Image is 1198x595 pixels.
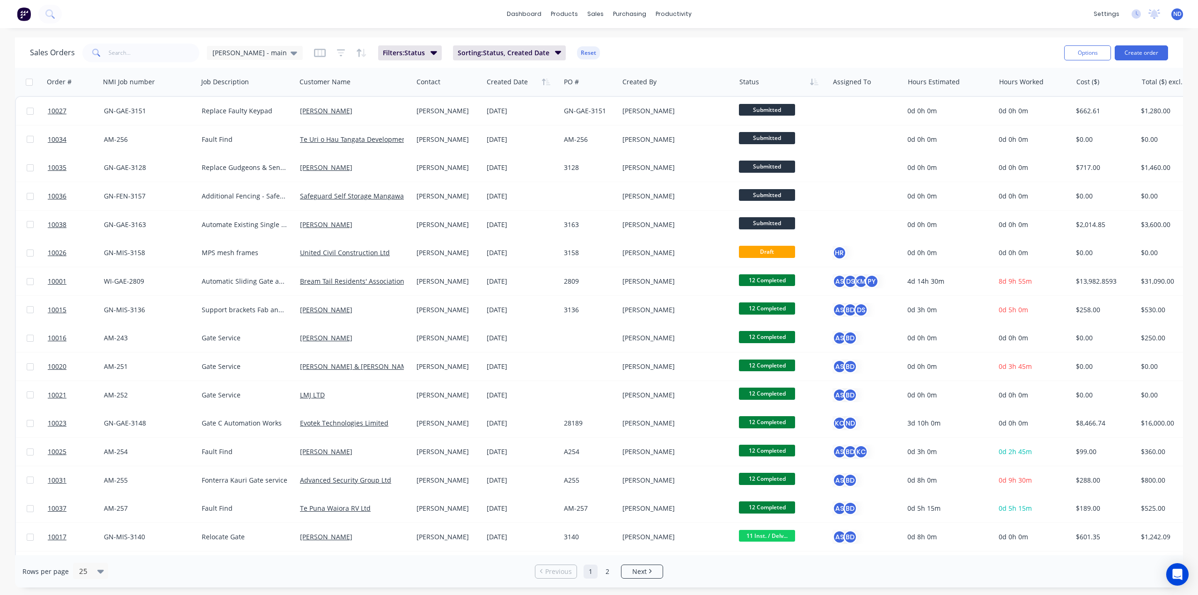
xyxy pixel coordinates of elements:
a: 10003 [48,551,104,580]
button: Sorting:Status, Created Date [453,45,566,60]
a: 10025 [48,438,104,466]
div: Additional Fencing - Safeguard Storage [202,191,288,201]
div: 4d 14h 30m [907,277,987,286]
span: 0d 0h 0m [999,106,1028,115]
div: $2,014.85 [1076,220,1131,229]
span: 10037 [48,504,66,513]
a: 10038 [48,211,104,239]
span: 10020 [48,362,66,371]
span: 12 Completed [739,445,795,456]
div: 0d 0h 0m [907,135,987,144]
a: Evotek Technologies Limited [300,419,388,427]
button: Filters:Status [378,45,442,60]
span: 0d 9h 30m [999,476,1032,485]
div: [PERSON_NAME] [622,191,726,201]
div: [PERSON_NAME] [416,163,476,172]
a: [PERSON_NAME] [300,447,352,456]
img: Factory [17,7,31,21]
a: 10035 [48,154,104,182]
div: 0d 0h 0m [907,191,987,201]
div: $288.00 [1076,476,1131,485]
div: GN-GAE-3163 [104,220,190,229]
div: Support brackets Fab and Inst. [202,305,288,315]
div: Status [739,77,759,87]
button: ASBD [833,473,857,487]
div: 0d 3h 0m [907,305,987,315]
div: AS [833,473,847,487]
div: Fault Find [202,447,288,456]
div: Gate Service [202,390,288,400]
button: Create order [1115,45,1168,60]
a: 10036 [48,182,104,210]
a: 10001 [48,267,104,295]
span: 0d 2h 45m [999,447,1032,456]
span: 0d 0h 0m [999,163,1028,172]
div: [PERSON_NAME] [416,305,476,315]
a: Page 2 [600,565,614,579]
div: ND [843,416,857,430]
span: Submitted [739,189,795,201]
div: $662.61 [1076,106,1131,116]
a: Next page [621,567,663,576]
div: 0d 0h 0m [907,333,987,343]
a: Bream Tail Residents' Association [300,277,404,286]
div: Automatic Sliding Gate and Fence [202,277,288,286]
a: Safeguard Self Storage Mangawahi Ltd [300,191,422,200]
div: Automate Existing Single Leaf Swing Gate [202,220,288,229]
div: [PERSON_NAME] [416,135,476,144]
div: GN-GAE-3128 [104,163,190,172]
div: $189.00 [1076,504,1131,513]
span: Filters: Status [383,48,425,58]
a: LMJ LTD [300,390,325,399]
div: [PERSON_NAME] [622,333,726,343]
div: WI-GAE-2809 [104,277,190,286]
span: 10026 [48,248,66,257]
div: [PERSON_NAME] [416,333,476,343]
span: 12 Completed [739,274,795,286]
a: [PERSON_NAME] [300,163,352,172]
button: Reset [577,46,600,59]
div: [DATE] [487,532,556,542]
a: [PERSON_NAME] [300,333,352,342]
div: GN-MIS-3140 [104,532,190,542]
a: 10020 [48,353,104,381]
span: 10021 [48,390,66,400]
button: ASBDDS [833,303,868,317]
div: [PERSON_NAME] [622,362,726,371]
span: Sorting: Status, Created Date [458,48,549,58]
div: [PERSON_NAME] [622,163,726,172]
div: BD [843,501,857,515]
a: 10015 [48,296,104,324]
div: AS [833,501,847,515]
div: $0.00 [1076,390,1131,400]
div: AM-256 [564,135,612,144]
a: [PERSON_NAME] [300,220,352,229]
div: AM-252 [104,390,190,400]
span: Next [632,567,647,576]
div: DS [854,303,868,317]
span: 10025 [48,447,66,456]
div: [PERSON_NAME] [416,248,476,257]
a: [PERSON_NAME] [300,106,352,115]
div: AM-255 [104,476,190,485]
div: [DATE] [487,135,556,144]
div: $601.35 [1076,532,1131,542]
span: Submitted [739,217,795,229]
div: BD [843,331,857,345]
div: BD [843,388,857,402]
span: 8d 9h 55m [999,277,1032,286]
button: ASBD [833,331,857,345]
div: Gate Service [202,362,288,371]
div: BD [843,360,857,374]
span: 10031 [48,476,66,485]
div: KM [854,274,868,288]
button: ASBDKC [833,445,868,459]
span: Submitted [739,161,795,172]
div: [PERSON_NAME] [416,191,476,201]
button: Options [1064,45,1111,60]
div: [PERSON_NAME] [416,277,476,286]
span: 10034 [48,135,66,144]
div: [PERSON_NAME] [622,390,726,400]
span: 10027 [48,106,66,116]
span: 0d 0h 0m [999,532,1028,541]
